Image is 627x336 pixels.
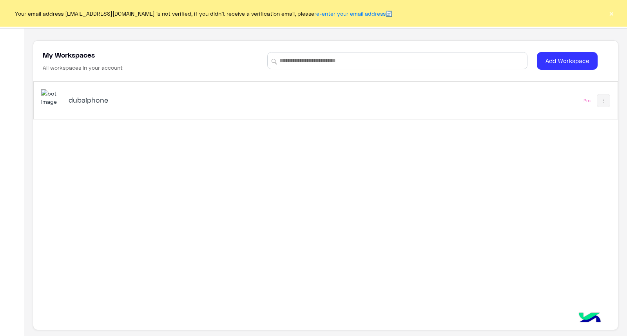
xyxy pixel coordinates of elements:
[69,95,274,105] h5: dubaiphone
[43,64,123,72] h6: All workspaces in your account
[15,9,392,18] span: Your email address [EMAIL_ADDRESS][DOMAIN_NAME] is not verified, if you didn't receive a verifica...
[576,305,603,332] img: hulul-logo.png
[41,89,62,106] img: 1403182699927242
[314,10,386,17] a: re-enter your email address
[584,98,591,104] div: Pro
[607,9,615,17] button: ×
[537,52,598,70] button: Add Workspace
[43,50,95,60] h5: My Workspaces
